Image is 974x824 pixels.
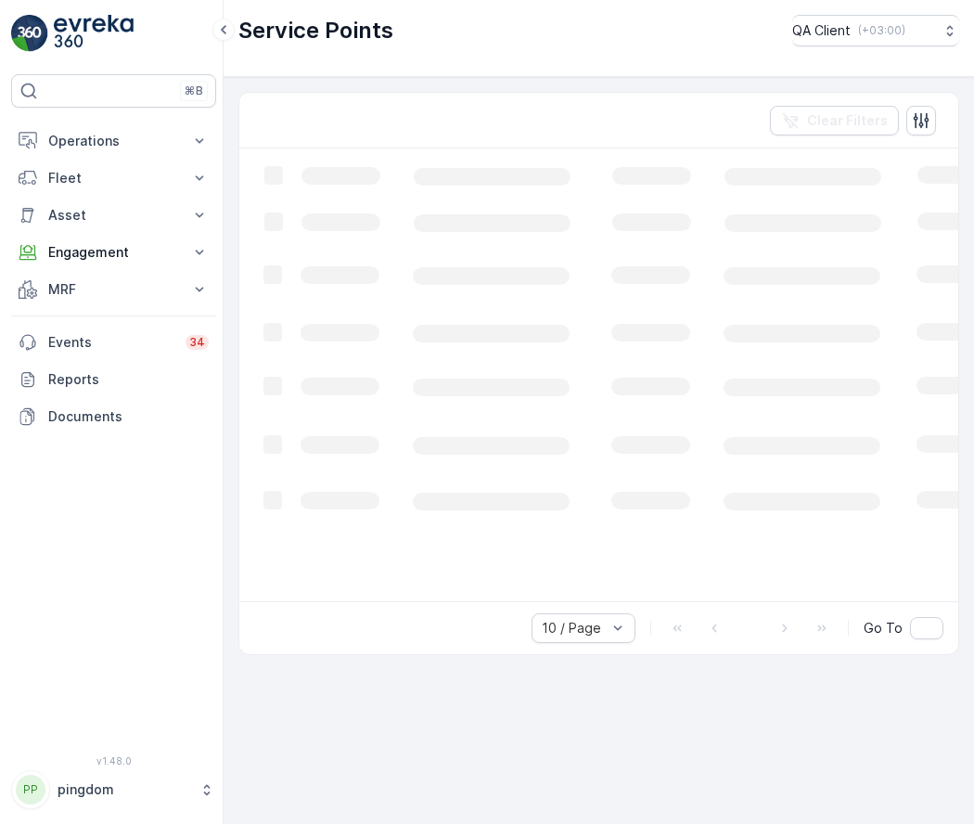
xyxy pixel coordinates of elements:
p: Clear Filters [807,111,888,130]
a: Documents [11,398,216,435]
button: QA Client(+03:00) [792,15,959,46]
button: Operations [11,122,216,160]
img: logo [11,15,48,52]
p: 34 [189,335,205,350]
span: v 1.48.0 [11,755,216,766]
p: Events [48,333,174,352]
a: Events34 [11,324,216,361]
p: Documents [48,407,209,426]
p: Reports [48,370,209,389]
button: MRF [11,271,216,308]
button: Fleet [11,160,216,197]
button: Asset [11,197,216,234]
a: Reports [11,361,216,398]
span: Go To [864,619,903,637]
button: Clear Filters [770,106,899,135]
p: MRF [48,280,179,299]
img: logo_light-DOdMpM7g.png [54,15,134,52]
p: Engagement [48,243,179,262]
button: PPpingdom [11,770,216,809]
p: ( +03:00 ) [858,23,905,38]
p: ⌘B [185,84,203,98]
button: Engagement [11,234,216,271]
p: Fleet [48,169,179,187]
p: Service Points [238,16,393,45]
p: Operations [48,132,179,150]
p: pingdom [58,780,190,799]
p: QA Client [792,21,851,40]
p: Asset [48,206,179,225]
div: PP [16,775,45,805]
